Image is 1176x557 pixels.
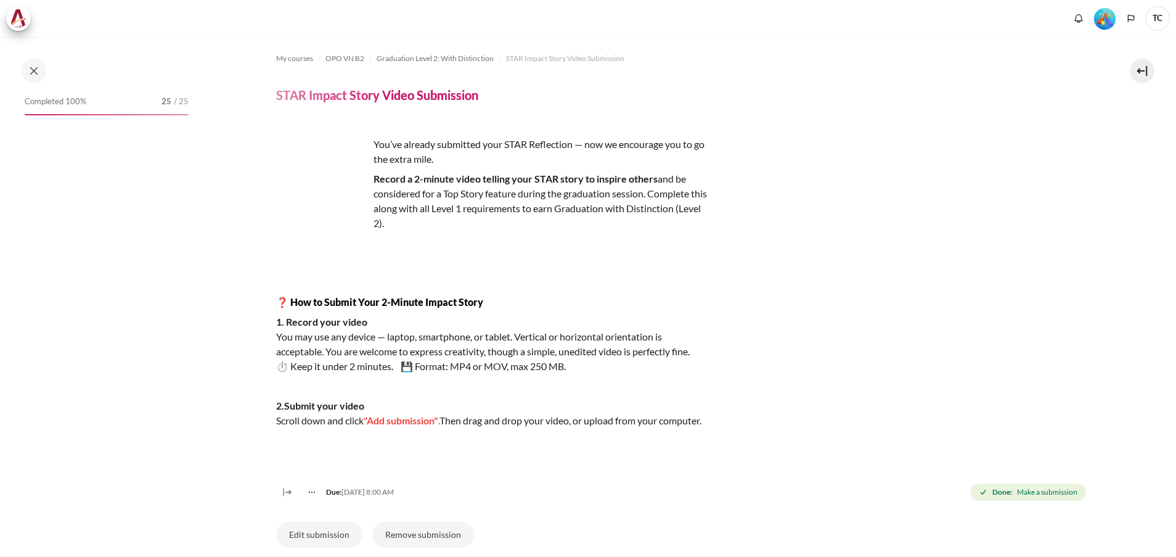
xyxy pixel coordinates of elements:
strong: Due: [326,487,341,497]
strong: Done: [992,487,1012,498]
img: Level #5 [1094,8,1116,30]
img: Architeck [10,9,27,28]
img: wsed [276,137,369,229]
div: Completion requirements for STAR Impact Story Video Submission [970,481,1088,503]
span: STAR Impact Story Video Submission [506,53,624,64]
span: Graduation Level 2: With Distinction [377,53,494,64]
a: STAR Impact Story Video Submission [506,51,624,66]
div: 100% [25,114,189,115]
span: TC [1145,6,1170,31]
div: [DATE] 8:00 AM [298,487,394,498]
span: Completed 100% [25,96,86,108]
nav: Navigation bar [276,49,1088,68]
span: / 25 [174,96,189,108]
span: . [438,415,439,426]
button: Remove submission [372,522,474,548]
strong: 2.Submit your video [276,400,364,411]
a: Graduation Level 2: With Distinction [377,51,494,66]
p: You may use any device — laptop, smartphone, or tablet. Vertical or horizontal orientation is acc... [276,315,708,374]
p: Scroll down and click Then drag and drop your video, or upload from your computer. [276,398,708,428]
strong: 1. Record your video [276,316,367,328]
a: User menu [1145,6,1170,31]
strong: ❓ How to Submit Your 2-Minute Impact Story [276,296,483,308]
a: OPO VN B2 [325,51,364,66]
p: You’ve already submitted your STAR Reflection — now we encourage you to go the extra mile. [276,137,708,167]
span: My courses [276,53,313,64]
strong: Record a 2-minute video telling your STAR story to inspire others [374,173,658,184]
span: "Add submission" [364,415,438,426]
a: My courses [276,51,313,66]
span: 25 [161,96,171,108]
span: Make a submission [1017,487,1077,498]
a: Architeck Architeck [6,6,37,31]
button: Languages [1122,9,1140,28]
button: Edit submission [276,522,362,548]
div: Show notification window with no new notifications [1069,9,1088,28]
h4: STAR Impact Story Video Submission [276,87,478,103]
a: Level #5 [1089,7,1121,30]
span: OPO VN B2 [325,53,364,64]
p: and be considered for a Top Story feature during the graduation session. Complete this along with... [276,171,708,231]
div: Level #5 [1094,7,1116,30]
